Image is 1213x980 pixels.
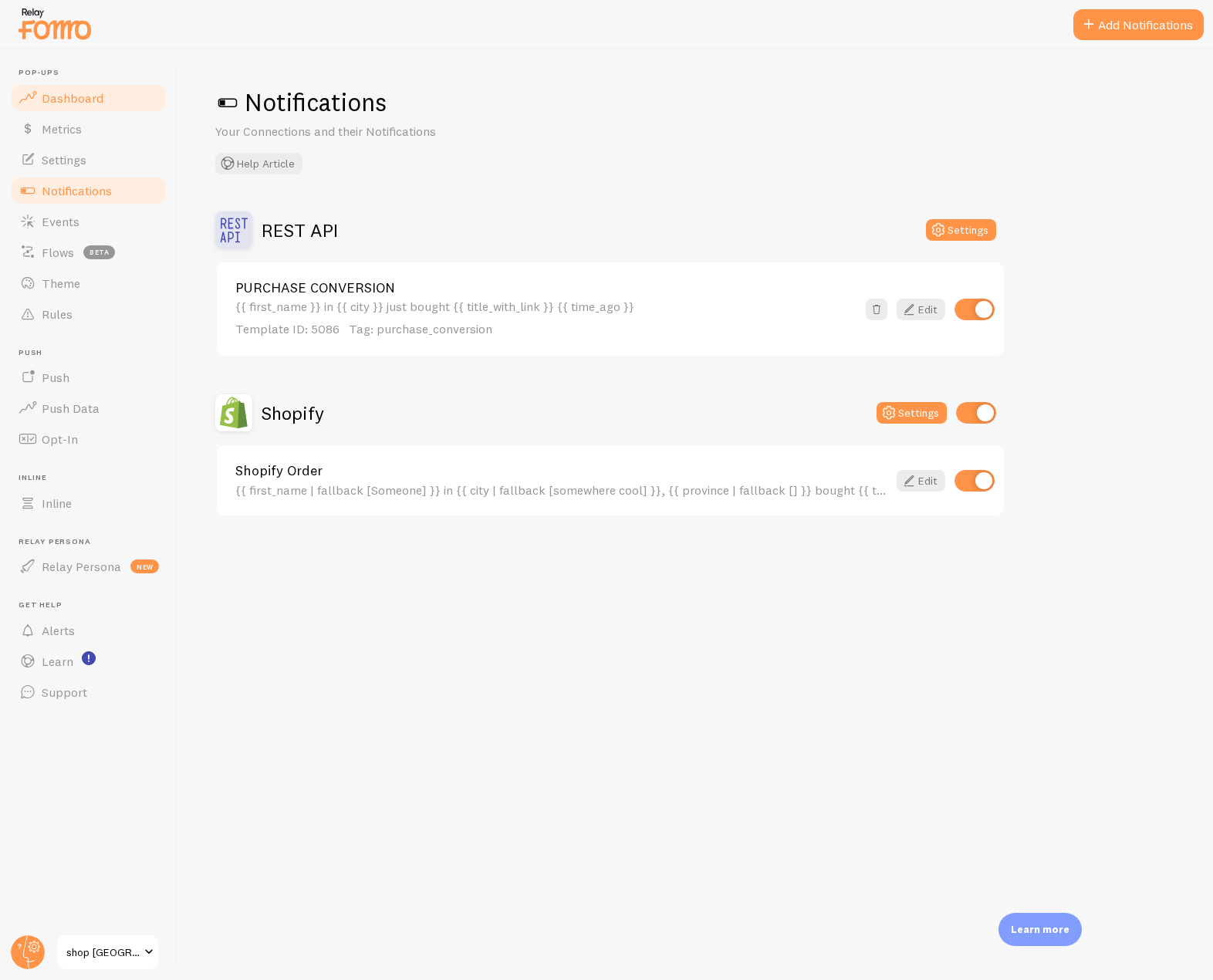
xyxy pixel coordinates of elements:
h2: Shopify [262,401,324,425]
a: Settings [9,144,168,175]
span: Relay Persona [42,559,121,574]
a: Theme [9,268,168,299]
div: Learn more [998,913,1082,946]
span: Support [42,684,87,700]
span: Push [42,370,69,385]
p: Your Connections and their Notifications [215,123,586,140]
span: Inline [42,495,72,511]
span: Notifications [42,183,112,198]
span: Settings [42,152,86,167]
span: Alerts [42,623,75,638]
a: Edit [897,299,945,320]
a: Edit [897,470,945,492]
a: Relay Persona new [9,551,168,582]
a: Metrics [9,113,168,144]
a: Notifications [9,175,168,206]
span: Push [19,348,168,358]
span: Theme [42,275,80,291]
a: Support [9,677,168,708]
a: Events [9,206,168,237]
svg: <p>Watch New Feature Tutorials!</p> [82,651,96,665]
img: REST API [215,211,252,248]
a: Rules [9,299,168,329]
a: Flows beta [9,237,168,268]
a: Inline [9,488,168,519]
span: Pop-ups [19,68,168,78]
span: Get Help [19,600,168,610]
a: Push Data [9,393,168,424]
span: Opt-In [42,431,78,447]
a: Learn [9,646,168,677]
button: Help Article [215,153,302,174]
a: Push [9,362,168,393]
span: Rules [42,306,73,322]
div: {{ first_name | fallback [Someone] }} in {{ city | fallback [somewhere cool] }}, {{ province | fa... [235,483,887,497]
img: fomo-relay-logo-orange.svg [16,4,93,43]
span: Learn [42,654,73,669]
span: Events [42,214,79,229]
span: Inline [19,473,168,483]
span: Tag: purchase_conversion [349,321,492,336]
img: Shopify [215,394,252,431]
span: beta [83,245,115,259]
h1: Notifications [215,86,1176,118]
button: Settings [926,219,996,241]
span: Dashboard [42,90,103,106]
span: Push Data [42,400,100,416]
a: Opt-In [9,424,168,455]
a: shop [GEOGRAPHIC_DATA] [56,934,160,971]
h2: REST API [262,218,338,242]
a: Alerts [9,615,168,646]
a: Shopify Order [235,464,887,478]
span: Relay Persona [19,537,168,547]
a: Dashboard [9,83,168,113]
a: PURCHASE CONVERSION [235,281,857,295]
p: Learn more [1011,922,1069,937]
div: {{ first_name }} in {{ city }} just bought {{ title_with_link }} {{ time_ago }} [235,299,857,337]
button: Settings [877,402,947,424]
span: Template ID: 5086 [235,321,340,336]
span: new [130,559,159,573]
span: Flows [42,245,74,260]
span: shop [GEOGRAPHIC_DATA] [66,943,140,961]
span: Metrics [42,121,82,137]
